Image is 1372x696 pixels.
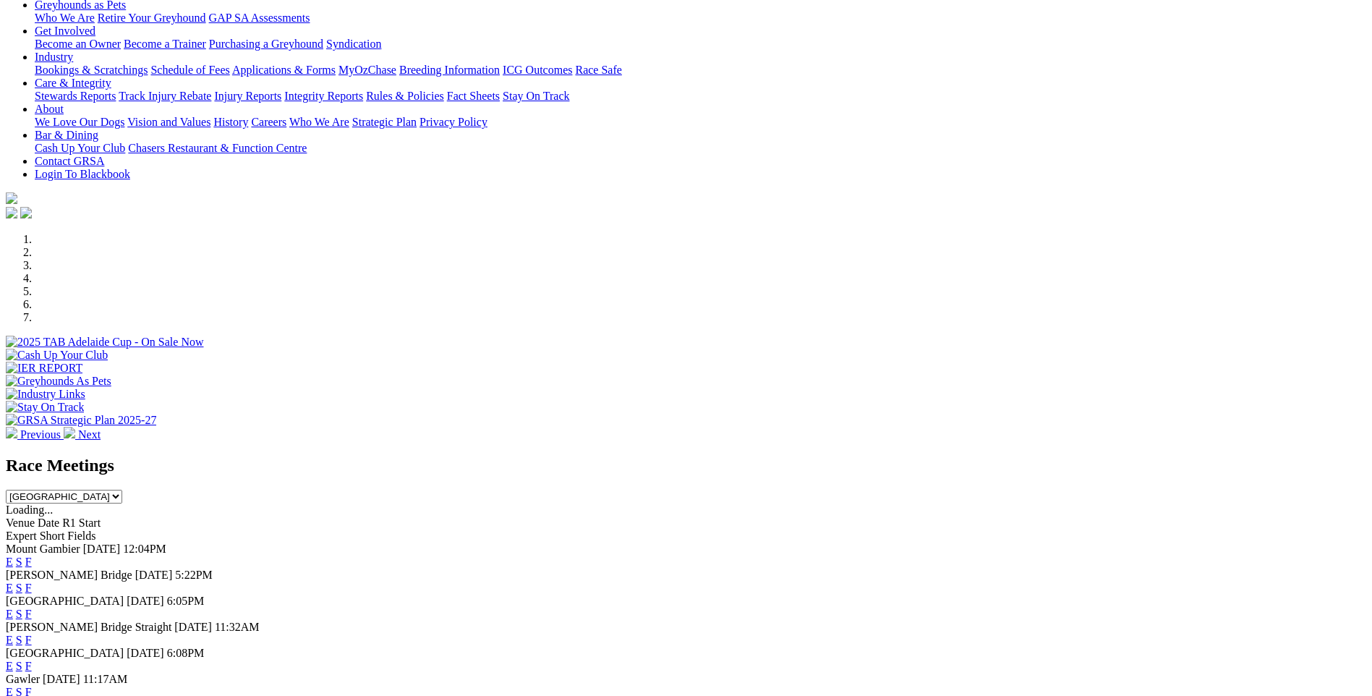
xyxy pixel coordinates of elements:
[6,634,13,646] a: E
[43,673,80,685] span: [DATE]
[575,64,621,76] a: Race Safe
[6,647,124,659] span: [GEOGRAPHIC_DATA]
[6,428,64,441] a: Previous
[6,427,17,438] img: chevron-left-pager-white.svg
[503,64,572,76] a: ICG Outcomes
[16,608,22,620] a: S
[6,401,84,414] img: Stay On Track
[35,155,104,167] a: Contact GRSA
[503,90,569,102] a: Stay On Track
[6,336,204,349] img: 2025 TAB Adelaide Cup - On Sale Now
[35,90,1366,103] div: Care & Integrity
[352,116,417,128] a: Strategic Plan
[167,595,205,607] span: 6:05PM
[284,90,363,102] a: Integrity Reports
[35,12,1366,25] div: Greyhounds as Pets
[174,621,212,633] span: [DATE]
[6,388,85,401] img: Industry Links
[38,517,59,529] span: Date
[78,428,101,441] span: Next
[209,12,310,24] a: GAP SA Assessments
[150,64,229,76] a: Schedule of Fees
[20,207,32,218] img: twitter.svg
[35,142,1366,155] div: Bar & Dining
[6,660,13,672] a: E
[64,427,75,438] img: chevron-right-pager-white.svg
[6,349,108,362] img: Cash Up Your Club
[67,530,95,542] span: Fields
[83,543,121,555] span: [DATE]
[124,38,206,50] a: Become a Trainer
[62,517,101,529] span: R1 Start
[6,207,17,218] img: facebook.svg
[16,634,22,646] a: S
[6,621,171,633] span: [PERSON_NAME] Bridge Straight
[25,660,32,672] a: F
[35,103,64,115] a: About
[35,64,148,76] a: Bookings & Scratchings
[6,595,124,607] span: [GEOGRAPHIC_DATA]
[6,375,111,388] img: Greyhounds As Pets
[6,569,132,581] span: [PERSON_NAME] Bridge
[35,77,111,89] a: Care & Integrity
[119,90,211,102] a: Track Injury Rebate
[6,517,35,529] span: Venue
[25,608,32,620] a: F
[35,142,125,154] a: Cash Up Your Club
[6,456,1366,475] h2: Race Meetings
[6,192,17,204] img: logo-grsa-white.png
[127,595,164,607] span: [DATE]
[98,12,206,24] a: Retire Your Greyhound
[128,142,307,154] a: Chasers Restaurant & Function Centre
[20,428,61,441] span: Previous
[366,90,444,102] a: Rules & Policies
[135,569,173,581] span: [DATE]
[251,116,286,128] a: Careers
[35,38,1366,51] div: Get Involved
[35,12,95,24] a: Who We Are
[35,116,1366,129] div: About
[35,64,1366,77] div: Industry
[16,660,22,672] a: S
[35,116,124,128] a: We Love Our Dogs
[25,556,32,568] a: F
[35,168,130,180] a: Login To Blackbook
[6,530,37,542] span: Expert
[419,116,487,128] a: Privacy Policy
[6,582,13,594] a: E
[64,428,101,441] a: Next
[16,582,22,594] a: S
[127,116,210,128] a: Vision and Values
[127,647,164,659] span: [DATE]
[40,530,65,542] span: Short
[6,556,13,568] a: E
[232,64,336,76] a: Applications & Forms
[6,362,82,375] img: IER REPORT
[175,569,213,581] span: 5:22PM
[6,608,13,620] a: E
[6,543,80,555] span: Mount Gambier
[6,673,40,685] span: Gawler
[35,25,95,37] a: Get Involved
[35,129,98,141] a: Bar & Dining
[35,38,121,50] a: Become an Owner
[289,116,349,128] a: Who We Are
[83,673,128,685] span: 11:17AM
[209,38,323,50] a: Purchasing a Greyhound
[447,90,500,102] a: Fact Sheets
[6,414,156,427] img: GRSA Strategic Plan 2025-27
[35,51,73,63] a: Industry
[215,621,260,633] span: 11:32AM
[213,116,248,128] a: History
[123,543,166,555] span: 12:04PM
[25,634,32,646] a: F
[6,504,53,516] span: Loading...
[167,647,205,659] span: 6:08PM
[338,64,396,76] a: MyOzChase
[25,582,32,594] a: F
[214,90,281,102] a: Injury Reports
[16,556,22,568] a: S
[35,90,116,102] a: Stewards Reports
[326,38,381,50] a: Syndication
[399,64,500,76] a: Breeding Information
